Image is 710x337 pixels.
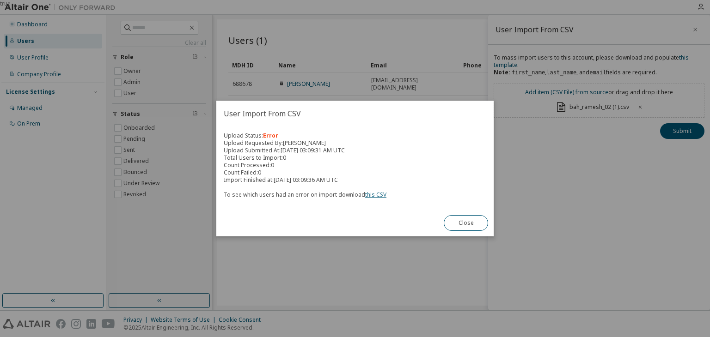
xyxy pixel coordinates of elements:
[263,132,278,139] span: Error
[216,101,494,126] h2: User Import From CSV
[224,132,486,199] div: Upload Status: Upload Requested By: [PERSON_NAME] Upload Submitted At: [DATE] 03:09:31 AM UTC Tot...
[365,191,386,199] a: this CSV
[444,215,488,231] button: Close
[224,191,386,199] span: To see which users had an error on import download
[224,176,338,184] span: Import Finished at: [DATE] 03:09:36 AM UTC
